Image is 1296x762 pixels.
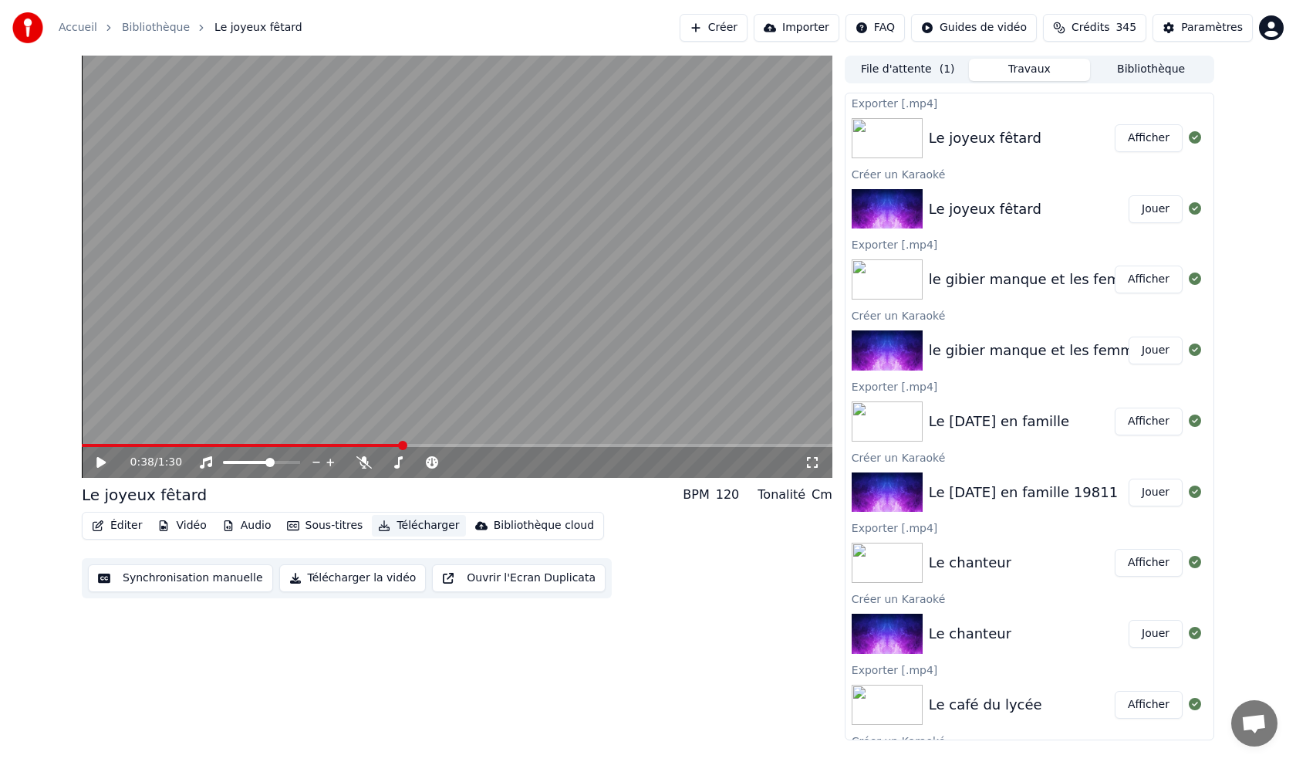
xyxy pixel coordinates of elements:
button: Jouer [1129,337,1183,364]
div: BPM [683,486,709,504]
button: Jouer [1129,195,1183,223]
button: Jouer [1129,479,1183,506]
div: Créer un Karaoké [845,589,1213,608]
button: Afficher [1115,549,1183,577]
div: Exporter [.mp4] [845,518,1213,537]
div: Exporter [.mp4] [845,235,1213,253]
div: Cm [812,486,832,504]
div: Créer un Karaoké [845,164,1213,183]
div: Ouvrir le chat [1231,700,1277,747]
div: Le joyeux fêtard [929,198,1041,220]
span: 345 [1115,20,1136,36]
nav: breadcrumb [59,20,302,36]
div: le gibier manque et les femmes sont rares [929,269,1224,290]
div: / [130,455,167,470]
a: Accueil [59,20,97,36]
button: Télécharger la vidéo [279,564,427,592]
div: Le [DATE] en famille 19811 [929,482,1118,503]
button: Bibliothèque [1090,59,1212,81]
img: youka [12,12,43,43]
button: Afficher [1115,408,1183,435]
button: Afficher [1115,266,1183,293]
span: ( 1 ) [940,62,955,77]
button: File d'attente [847,59,969,81]
button: Ouvrir l'Ecran Duplicata [432,564,606,592]
button: Jouer [1129,620,1183,648]
button: Afficher [1115,691,1183,719]
button: FAQ [845,14,905,42]
button: Paramètres [1153,14,1253,42]
div: Le café du lycée [929,694,1042,716]
div: Le chanteur [929,623,1011,645]
button: Audio [216,515,278,537]
div: Tonalité [758,486,805,504]
button: Crédits345 [1043,14,1146,42]
button: Importer [754,14,839,42]
div: Créer un Karaoké [845,731,1213,750]
div: Exporter [.mp4] [845,660,1213,679]
div: Le chanteur [929,552,1011,574]
a: Bibliothèque [122,20,190,36]
span: 0:38 [130,455,154,470]
span: Le joyeux fêtard [214,20,302,36]
button: Éditer [86,515,148,537]
button: Guides de vidéo [911,14,1037,42]
button: Travaux [969,59,1091,81]
button: Créer [680,14,748,42]
span: 1:30 [158,455,182,470]
button: Télécharger [372,515,465,537]
div: Paramètres [1181,20,1243,36]
div: le gibier manque et les femmes sont rares [929,340,1224,361]
div: Créer un Karaoké [845,306,1213,324]
div: Le joyeux fêtard [82,484,207,506]
div: 120 [716,486,740,504]
span: Crédits [1072,20,1109,36]
button: Vidéo [151,515,212,537]
div: Le [DATE] en famille [929,411,1069,432]
div: Le joyeux fêtard [929,127,1041,149]
div: Bibliothèque cloud [494,518,594,533]
div: Exporter [.mp4] [845,93,1213,112]
div: Créer un Karaoké [845,448,1213,466]
button: Afficher [1115,124,1183,152]
div: Exporter [.mp4] [845,377,1213,395]
button: Sous-titres [281,515,370,537]
button: Synchronisation manuelle [88,564,273,592]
